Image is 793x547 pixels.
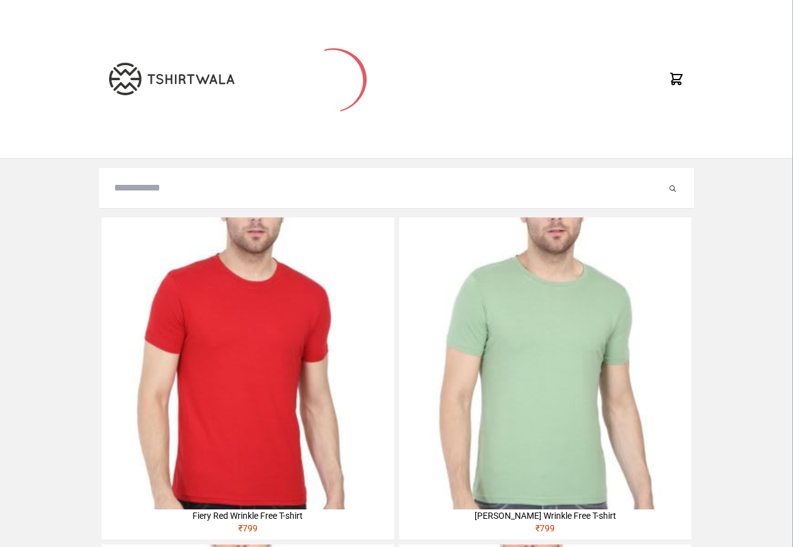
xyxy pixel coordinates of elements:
div: ₹ 799 [102,522,394,539]
a: [PERSON_NAME] Wrinkle Free T-shirt₹799 [399,217,691,539]
div: ₹ 799 [399,522,691,539]
div: [PERSON_NAME] Wrinkle Free T-shirt [399,509,691,522]
div: Fiery Red Wrinkle Free T-shirt [102,509,394,522]
a: Fiery Red Wrinkle Free T-shirt₹799 [102,217,394,539]
img: 4M6A2225-320x320.jpg [102,217,394,509]
img: TW-LOGO-400-104.png [109,63,234,95]
button: Submit your search query. [666,180,679,195]
img: 4M6A2211-320x320.jpg [399,217,691,509]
